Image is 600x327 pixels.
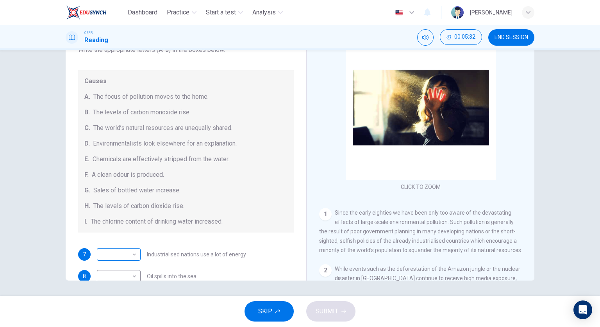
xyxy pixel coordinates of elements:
[84,139,90,148] span: D.
[84,92,90,101] span: A.
[66,5,125,20] a: EduSynch logo
[167,8,189,17] span: Practice
[93,108,191,117] span: The levels of carbon monoxide rise.
[84,108,90,117] span: B.
[84,170,89,179] span: F.
[93,92,209,101] span: The focus of pollution moves to the home.
[252,8,276,17] span: Analysis
[93,139,237,148] span: Environmentalists look elsewhere for an explanation.
[84,217,87,226] span: I.
[319,210,522,253] span: Since the early eighties we have been only too aware of the devastating effects of large-scale en...
[147,252,246,257] span: Industrialised nations use a lot of energy
[84,30,93,36] span: CEFR
[417,29,434,46] div: Mute
[93,155,229,164] span: Chemicals are effectively stripped from the water.
[93,186,180,195] span: Sales of bottled water increase.
[454,34,475,40] span: 00:05:32
[147,274,196,279] span: Oil spills into the sea
[66,5,107,20] img: EduSynch logo
[164,5,200,20] button: Practice
[203,5,246,20] button: Start a test
[440,29,482,46] div: Hide
[125,5,161,20] button: Dashboard
[206,8,236,17] span: Start a test
[573,300,592,319] div: Open Intercom Messenger
[245,301,294,322] button: SKIP
[495,34,528,41] span: END SESSION
[451,6,464,19] img: Profile picture
[319,208,332,220] div: 1
[258,306,272,317] span: SKIP
[83,274,86,279] span: 8
[319,264,332,277] div: 2
[84,36,108,45] h1: Reading
[93,123,232,133] span: The world’s natural resources are unequally shared.
[84,186,90,195] span: G.
[91,217,223,226] span: The chlorine content of drinking water increased.
[84,201,90,211] span: H.
[92,170,164,179] span: A clean odour is produced.
[394,10,404,16] img: en
[83,252,86,257] span: 7
[84,76,287,86] span: Causes
[84,155,89,164] span: E.
[128,8,157,17] span: Dashboard
[470,8,512,17] div: [PERSON_NAME]
[93,201,184,211] span: The levels of carbon dioxide rise.
[488,29,534,46] button: END SESSION
[249,5,286,20] button: Analysis
[84,123,90,133] span: C.
[440,29,482,45] button: 00:05:32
